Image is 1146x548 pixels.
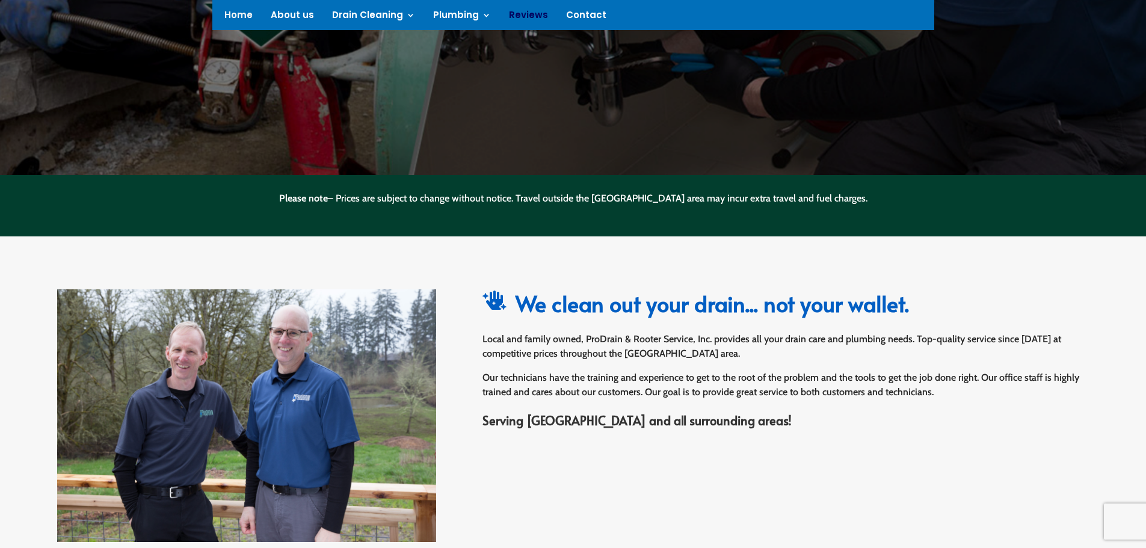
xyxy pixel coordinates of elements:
[482,332,1089,371] p: Local and family owned, ProDrain & Rooter Service, Inc. provides all your drain care and plumbing...
[57,191,1089,206] p: – Prices are subject to change without notice. Travel outside the [GEOGRAPHIC_DATA] area may incu...
[482,291,507,310] span: 
[566,11,606,24] a: Contact
[482,371,1089,399] p: Our technicians have the training and experience to get to the root of the problem and the tools ...
[482,412,1089,435] h4: Serving [GEOGRAPHIC_DATA] and all surrounding areas!
[224,11,253,24] a: Home
[509,11,548,24] a: Reviews
[433,11,491,24] a: Plumbing
[516,288,909,318] span: We clean out your drain... not your wallet.
[271,11,314,24] a: About us
[279,192,328,204] strong: Please note
[332,11,415,24] a: Drain Cleaning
